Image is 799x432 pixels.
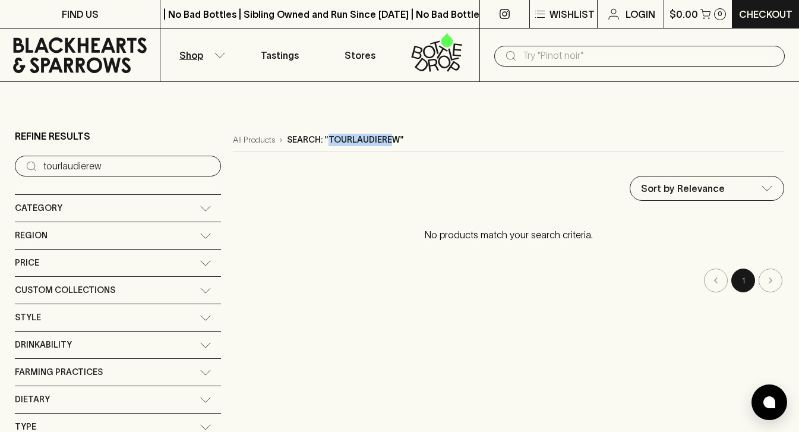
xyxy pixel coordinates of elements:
[15,228,48,243] span: Region
[630,176,784,200] div: Sort by Relevance
[15,304,221,331] div: Style
[240,29,320,81] a: Tastings
[15,310,41,325] span: Style
[15,283,115,298] span: Custom Collections
[15,359,221,386] div: Farming Practices
[669,7,698,21] p: $0.00
[233,216,784,254] p: No products match your search criteria.
[15,365,103,380] span: Farming Practices
[15,129,90,143] p: Refine Results
[179,48,203,62] p: Shop
[15,201,62,216] span: Category
[523,46,775,65] input: Try "Pinot noir"
[43,157,211,176] input: Try “Pinot noir”
[739,7,792,21] p: Checkout
[549,7,595,21] p: Wishlist
[261,48,299,62] p: Tastings
[15,386,221,413] div: Dietary
[15,332,221,358] div: Drinkability
[280,134,282,146] p: ›
[626,7,655,21] p: Login
[15,250,221,276] div: Price
[718,11,722,17] p: 0
[233,269,784,292] nav: pagination navigation
[233,134,275,146] a: All Products
[15,195,221,222] div: Category
[15,277,221,304] div: Custom Collections
[15,338,72,352] span: Drinkability
[320,29,400,81] a: Stores
[15,256,39,270] span: Price
[731,269,755,292] button: page 1
[763,396,775,408] img: bubble-icon
[15,392,50,407] span: Dietary
[15,222,221,249] div: Region
[345,48,375,62] p: Stores
[287,134,404,146] p: Search: "tourlaudierew"
[62,7,99,21] p: FIND US
[641,181,725,195] p: Sort by Relevance
[160,29,240,81] button: Shop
